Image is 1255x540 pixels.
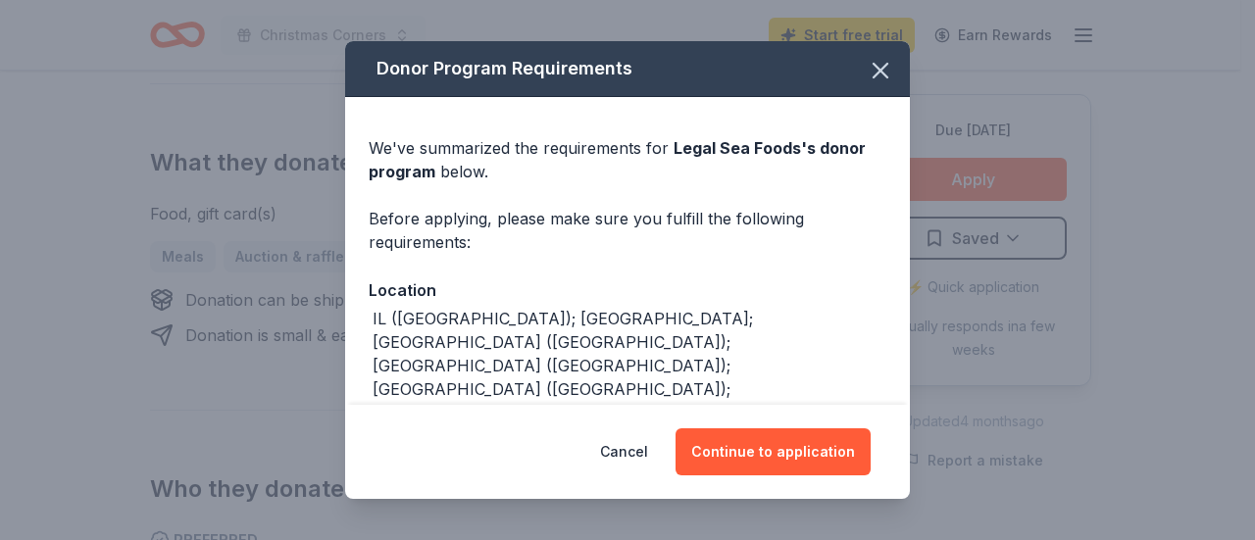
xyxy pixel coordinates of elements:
[369,277,886,303] div: Location
[373,307,886,424] div: IL ([GEOGRAPHIC_DATA]); [GEOGRAPHIC_DATA]; [GEOGRAPHIC_DATA] ([GEOGRAPHIC_DATA]); [GEOGRAPHIC_DAT...
[369,136,886,183] div: We've summarized the requirements for below.
[600,428,648,475] button: Cancel
[369,207,886,254] div: Before applying, please make sure you fulfill the following requirements:
[345,41,910,97] div: Donor Program Requirements
[676,428,871,475] button: Continue to application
